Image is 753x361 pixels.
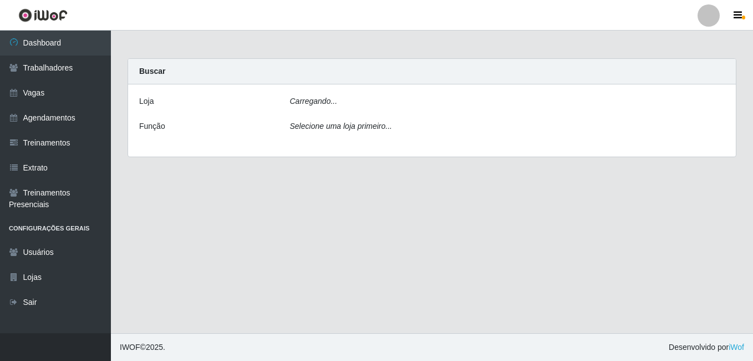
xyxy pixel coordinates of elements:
[139,121,165,132] label: Função
[18,8,68,22] img: CoreUI Logo
[669,342,744,353] span: Desenvolvido por
[120,342,165,353] span: © 2025 .
[290,97,338,106] i: Carregando...
[729,343,744,352] a: iWof
[139,96,154,107] label: Loja
[139,67,165,76] strong: Buscar
[290,122,392,131] i: Selecione uma loja primeiro...
[120,343,140,352] span: IWOF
